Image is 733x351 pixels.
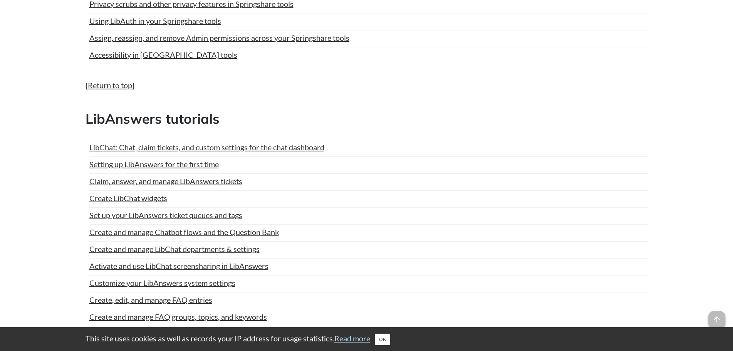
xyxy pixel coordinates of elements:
[78,333,656,345] div: This site uses cookies as well as records your IP address for usage statistics.
[708,311,725,328] span: arrow_upward
[375,334,390,345] button: Close
[89,294,212,306] a: Create, edit, and manage FAQ entries
[89,175,242,187] a: Claim, answer, and manage LibAnswers tickets
[89,209,242,221] a: Set up your LibAnswers ticket queues and tags
[708,312,725,321] a: arrow_upward
[86,109,648,128] h2: LibAnswers tutorials
[89,49,237,60] a: Accessibility in [GEOGRAPHIC_DATA] tools
[89,192,167,204] a: Create LibChat widgets
[89,141,324,153] a: LibChat: Chat, claim tickets, and custom settings for the chat dashboard
[88,81,132,90] a: Return to top
[89,15,221,27] a: Using LibAuth in your Springshare tools
[89,32,349,44] a: Assign, reassign, and remove Admin permissions across your Springshare tools
[89,158,219,170] a: Setting up LibAnswers for the first time
[89,243,260,255] a: Create and manage LibChat departments & settings
[86,80,648,91] p: [ ]
[89,277,235,289] a: Customize your LibAnswers system settings
[89,311,267,322] a: Create and manage FAQ groups, topics, and keywords
[334,334,370,343] a: Read more
[89,260,268,272] a: Activate and use LibChat screensharing in LibAnswers
[89,226,279,238] a: Create and manage Chatbot flows and the Question Bank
